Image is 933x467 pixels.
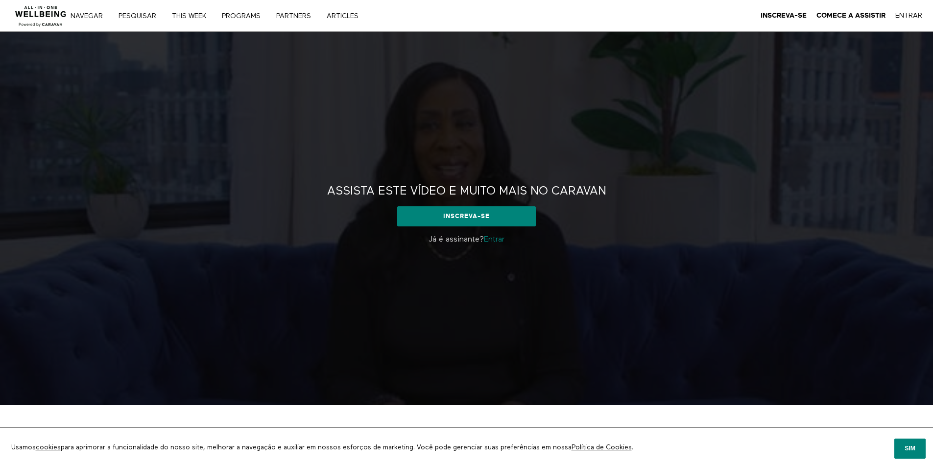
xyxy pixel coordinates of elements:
a: PARTNERS [273,13,321,20]
a: ARTICLES [323,13,369,20]
strong: Inscreva-se [761,12,807,19]
a: PROGRAMS [218,13,271,20]
a: cookies [36,444,61,451]
nav: Principal [77,11,379,21]
a: Pesquisar [115,13,167,20]
a: Entrar [484,236,504,244]
h2: Assista este vídeo e muito mais no CARAVAN [327,184,606,199]
p: Usamos para aprimorar a funcionalidade do nosso site, melhorar a navegação e auxiliar em nossos e... [4,435,736,460]
a: Comece a Assistir [816,11,885,20]
a: Entrar [895,11,922,20]
strong: Comece a Assistir [816,12,885,19]
a: THIS WEEK [168,13,216,20]
a: Navegar [67,13,113,20]
button: Sim [894,439,926,458]
a: Inscreva-se [761,11,807,20]
a: Inscreva-se [397,206,536,226]
a: Política de Cookies [572,444,632,451]
p: Já é assinante? [322,234,611,246]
